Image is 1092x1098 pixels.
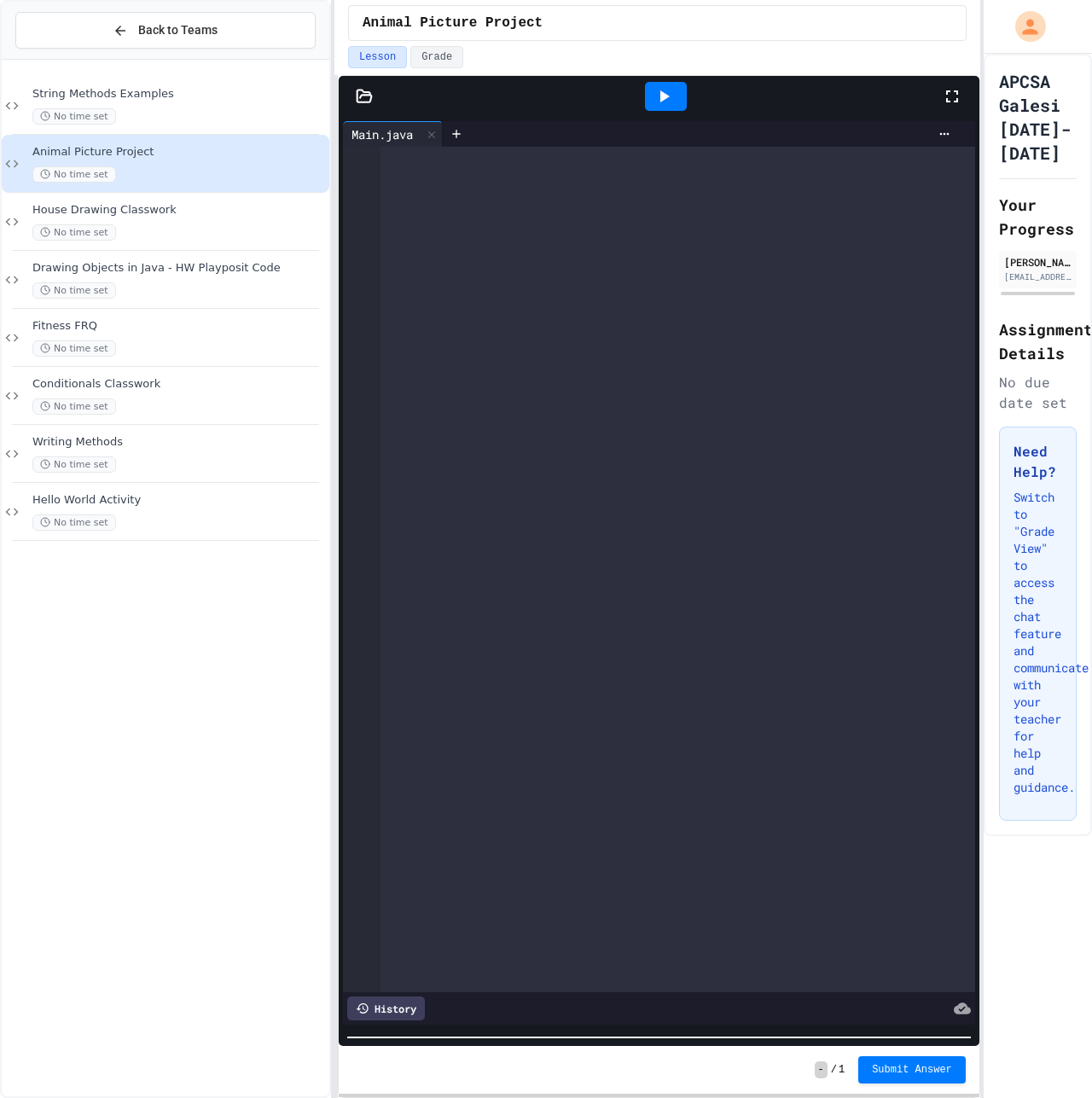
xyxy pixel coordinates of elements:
span: Writing Methods [32,435,326,450]
p: Switch to "Grade View" to access the chat feature and communicate with your teacher for help and ... [1014,489,1062,796]
span: No time set [32,166,116,183]
span: 1 [839,1063,845,1077]
span: No time set [32,108,116,125]
span: - [815,1061,828,1078]
span: No time set [32,456,116,473]
span: Animal Picture Project [363,13,543,33]
h1: APCSA Galesi [DATE]-[DATE] [999,69,1077,165]
span: Fitness FRQ [32,319,326,334]
div: [PERSON_NAME] [1004,254,1072,270]
div: No due date set [999,372,1077,413]
span: Animal Picture Project [32,145,326,160]
span: House Drawing Classwork [32,203,326,218]
span: Drawing Objects in Java - HW Playposit Code [32,261,326,276]
h2: Your Progress [999,193,1077,241]
button: Submit Answer [858,1056,966,1083]
span: Submit Answer [872,1063,952,1077]
span: No time set [32,398,116,415]
span: Hello World Activity [32,493,326,508]
span: No time set [32,340,116,357]
button: Back to Teams [15,12,316,49]
div: History [347,996,425,1020]
span: Conditionals Classwork [32,377,326,392]
span: String Methods Examples [32,87,326,102]
h3: Need Help? [1014,441,1062,482]
button: Lesson [348,46,407,68]
div: [EMAIL_ADDRESS][DOMAIN_NAME] [1004,270,1072,283]
div: Main.java [343,125,421,143]
div: My Account [997,7,1050,46]
iframe: chat widget [950,956,1075,1028]
iframe: chat widget [1020,1030,1075,1081]
span: No time set [32,224,116,241]
span: Back to Teams [138,21,218,39]
button: Grade [410,46,463,68]
h2: Assignment Details [999,317,1077,365]
span: / [831,1063,837,1077]
span: No time set [32,514,116,531]
div: Main.java [343,121,443,147]
span: No time set [32,282,116,299]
